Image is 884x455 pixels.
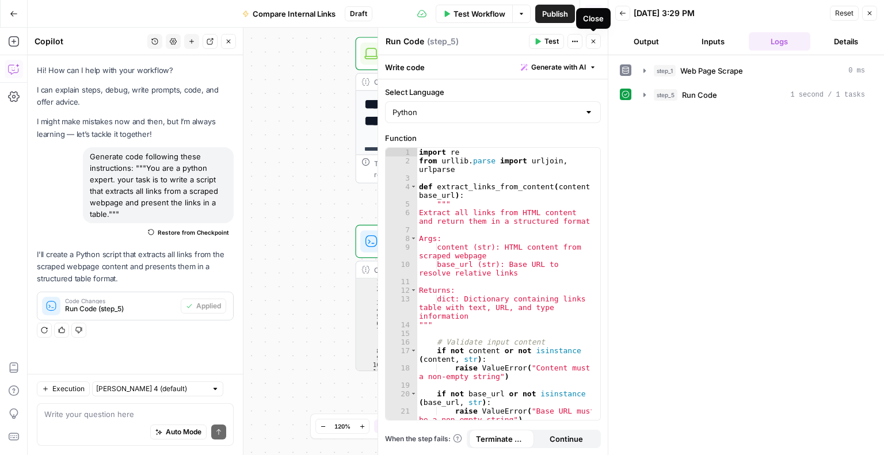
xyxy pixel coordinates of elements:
[386,208,417,225] div: 6
[378,55,608,79] div: Write code
[350,9,367,19] span: Draft
[583,13,604,24] div: Close
[682,89,717,101] span: Run Code
[356,327,390,347] div: 7
[386,381,417,389] div: 19
[835,8,853,18] span: Reset
[235,5,342,23] button: Compare Internal Links
[356,368,390,375] div: 11
[386,277,417,286] div: 11
[535,5,575,23] button: Publish
[356,225,570,371] div: Run Code · PythonRun CodeStep 5Output{ "message":"Successfully extracted 92 unique links", "total...
[386,36,424,47] textarea: Run Code
[790,90,865,100] span: 1 second / 1 tasks
[386,346,417,364] div: 17
[356,412,570,446] div: EndOutput
[253,8,336,20] span: Compare Internal Links
[386,174,417,182] div: 3
[356,299,390,306] div: 3
[65,304,176,314] span: Run Code (step_5)
[454,8,505,20] span: Test Workflow
[848,66,865,76] span: 0 ms
[166,427,201,437] span: Auto Mode
[150,425,207,439] button: Auto Mode
[386,182,417,200] div: 4
[196,301,221,311] span: Applied
[386,243,417,260] div: 9
[637,62,872,80] button: 0 ms
[35,36,144,47] div: Copilot
[96,383,207,395] input: Claude Sonnet 4 (default)
[83,147,234,223] div: Generate code following these instructions: """You are a python expert. your task is to write a s...
[158,228,229,237] span: Restore from Checkpoint
[516,60,601,75] button: Generate with AI
[410,234,417,243] span: Toggle code folding, rows 8 through 14
[830,6,859,21] button: Reset
[385,434,462,444] a: When the step fails:
[356,313,390,320] div: 5
[143,225,234,239] button: Restore from Checkpoint
[680,65,743,77] span: Web Page Scrape
[749,32,811,51] button: Logs
[544,36,559,47] span: Test
[386,200,417,208] div: 5
[386,225,417,234] div: 7
[542,8,568,20] span: Publish
[356,285,390,299] div: 2
[37,248,234,285] p: I'll create a Python script that extracts all links from the scraped webpage content and presents...
[386,320,417,329] div: 14
[615,32,677,51] button: Output
[356,354,390,361] div: 9
[386,260,417,277] div: 10
[356,347,390,354] div: 8
[386,148,417,156] div: 1
[386,338,417,346] div: 16
[386,329,417,338] div: 15
[385,86,601,98] label: Select Language
[181,299,226,313] button: Applied
[386,389,417,407] div: 20
[334,422,350,431] span: 120%
[37,64,234,77] p: Hi! How can I help with your workflow?
[386,407,417,424] div: 21
[356,320,390,327] div: 6
[476,433,527,445] span: Terminate Workflow
[386,156,417,174] div: 2
[37,116,234,140] p: I might make mistakes now and then, but I’m always learning — let’s tackle it together!
[386,364,417,381] div: 18
[386,234,417,243] div: 8
[410,346,417,355] span: Toggle code folding, rows 17 through 18
[531,62,586,72] span: Generate with AI
[52,384,85,394] span: Execution
[550,433,583,445] span: Continue
[410,182,417,191] span: Toggle code folding, rows 4 through 103
[356,278,390,285] div: 1
[37,84,234,108] p: I can explain steps, debug, write prompts, code, and offer advice.
[815,32,877,51] button: Details
[654,89,677,101] span: step_5
[65,298,176,304] span: Code Changes
[637,86,872,104] button: 1 second / 1 tasks
[386,295,417,320] div: 13
[410,389,417,398] span: Toggle code folding, rows 20 through 21
[529,34,564,49] button: Test
[356,361,390,368] div: 10
[385,132,601,144] label: Function
[682,32,744,51] button: Inputs
[393,106,580,118] input: Python
[37,381,90,396] button: Execution
[534,430,599,448] button: Continue
[410,286,417,295] span: Toggle code folding, rows 12 through 14
[436,5,512,23] button: Test Workflow
[654,65,676,77] span: step_1
[386,286,417,295] div: 12
[356,306,390,313] div: 4
[427,36,459,47] span: ( step_5 )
